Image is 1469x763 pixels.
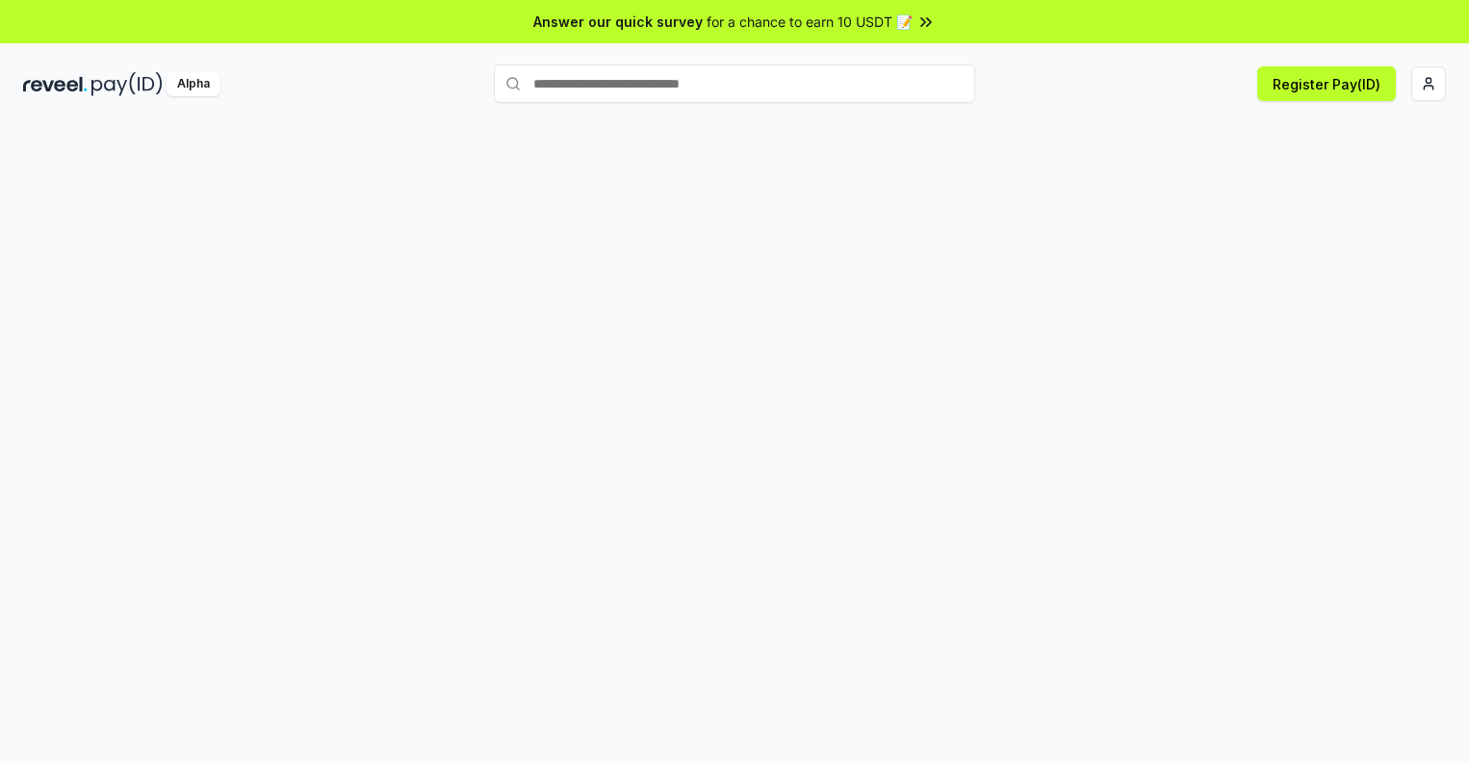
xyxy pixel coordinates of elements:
img: pay_id [91,72,163,96]
img: reveel_dark [23,72,88,96]
span: for a chance to earn 10 USDT 📝 [707,12,913,32]
button: Register Pay(ID) [1257,66,1396,101]
span: Answer our quick survey [533,12,703,32]
div: Alpha [167,72,220,96]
